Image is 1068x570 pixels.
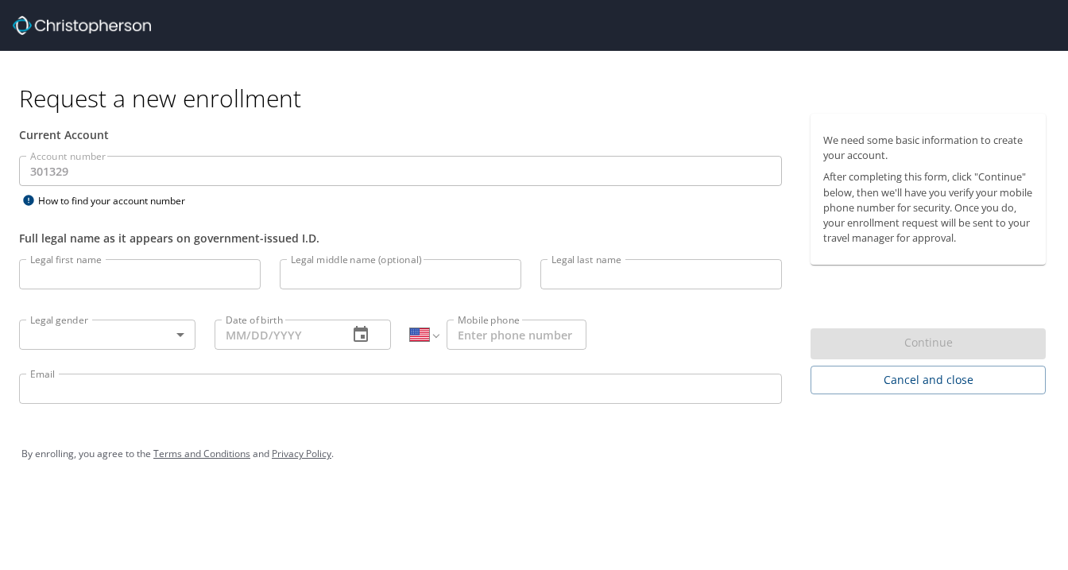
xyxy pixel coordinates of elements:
a: Terms and Conditions [153,447,250,460]
p: We need some basic information to create your account. [823,133,1033,163]
span: Cancel and close [823,370,1033,390]
div: Full legal name as it appears on government-issued I.D. [19,230,782,246]
div: Current Account [19,126,782,143]
input: Enter phone number [447,320,586,350]
button: Cancel and close [811,366,1046,395]
a: Privacy Policy [272,447,331,460]
div: ​ [19,320,195,350]
div: By enrolling, you agree to the and . [21,434,1047,474]
h1: Request a new enrollment [19,83,1058,114]
div: How to find your account number [19,191,218,211]
input: MM/DD/YYYY [215,320,335,350]
p: After completing this form, click "Continue" below, then we'll have you verify your mobile phone ... [823,169,1033,246]
img: cbt logo [13,16,151,35]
